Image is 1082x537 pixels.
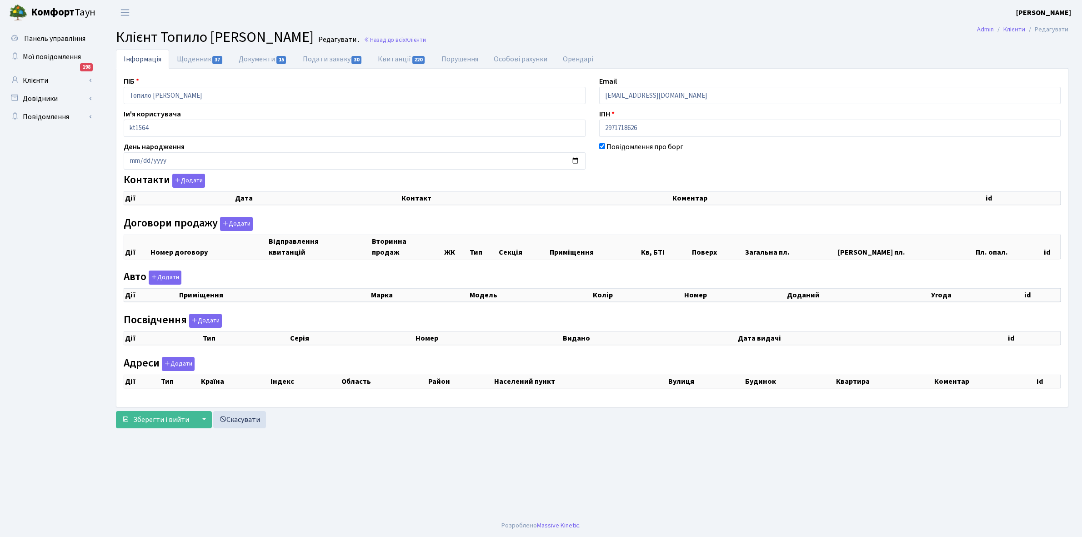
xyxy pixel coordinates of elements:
a: Клієнти [5,71,95,90]
th: id [1043,235,1061,259]
span: 37 [212,56,222,64]
label: ПІБ [124,76,139,87]
a: Скасувати [213,411,266,428]
th: Населений пункт [493,375,667,388]
b: Комфорт [31,5,75,20]
th: Країна [200,375,270,388]
small: Редагувати . [316,35,359,44]
span: Таун [31,5,95,20]
a: Квитанції [370,50,433,69]
button: Авто [149,271,181,285]
button: Договори продажу [220,217,253,231]
label: Контакти [124,174,205,188]
a: Додати [160,355,195,371]
th: Марка [370,289,469,302]
a: Клієнти [1003,25,1025,34]
th: id [985,192,1060,205]
span: Панель управління [24,34,85,44]
th: Область [341,375,428,388]
th: Номер договору [150,235,267,259]
th: Квартира [835,375,934,388]
button: Адреси [162,357,195,371]
button: Посвідчення [189,314,222,328]
th: Вулиця [667,375,744,388]
th: Загальна пл. [744,235,837,259]
th: Дії [124,192,235,205]
th: Дії [124,331,202,345]
li: Редагувати [1025,25,1068,35]
th: Секція [498,235,549,259]
th: Видано [562,331,736,345]
label: ІПН [599,109,615,120]
a: Додати [146,269,181,285]
a: Панель управління [5,30,95,48]
a: Орендарі [555,50,601,69]
th: Дії [124,375,160,388]
div: 198 [80,63,93,71]
th: Номер [683,289,786,302]
label: День народження [124,141,185,152]
button: Контакти [172,174,205,188]
a: Щоденник [169,50,231,69]
th: Вторинна продаж [371,235,444,259]
a: Повідомлення [5,108,95,126]
th: Угода [930,289,1023,302]
a: Інформація [116,50,169,69]
th: Доданий [786,289,931,302]
th: Контакт [401,192,671,205]
th: Приміщення [549,235,640,259]
button: Переключити навігацію [114,5,136,20]
th: Тип [160,375,200,388]
th: Дата [234,192,401,205]
button: Зберегти і вийти [116,411,195,428]
a: Документи [231,50,295,69]
span: 220 [412,56,425,64]
th: Поверх [691,235,745,259]
label: Ім'я користувача [124,109,181,120]
th: Номер [415,331,562,345]
label: Повідомлення про борг [606,141,683,152]
a: Довідники [5,90,95,108]
th: Кв, БТІ [640,235,691,259]
a: [PERSON_NAME] [1016,7,1071,18]
th: Дії [124,235,150,259]
th: Серія [289,331,415,345]
th: Пл. опал. [975,235,1043,259]
th: Тип [469,235,498,259]
label: Договори продажу [124,217,253,231]
span: Зберегти і вийти [133,415,189,425]
a: Додати [218,215,253,231]
a: Подати заявку [295,50,370,69]
a: Особові рахунки [486,50,555,69]
th: id [1036,375,1060,388]
label: Авто [124,271,181,285]
th: Колір [592,289,683,302]
th: Приміщення [178,289,370,302]
a: Мої повідомлення198 [5,48,95,66]
span: 30 [351,56,361,64]
img: logo.png [9,4,27,22]
a: Admin [977,25,994,34]
nav: breadcrumb [963,20,1082,39]
a: Додати [170,172,205,188]
span: Клієнт Топило [PERSON_NAME] [116,27,314,48]
th: Дата видачі [737,331,1007,345]
th: Тип [202,331,289,345]
th: Індекс [270,375,340,388]
th: id [1023,289,1061,302]
a: Назад до всіхКлієнти [364,35,426,44]
b: [PERSON_NAME] [1016,8,1071,18]
th: Коментар [933,375,1036,388]
label: Email [599,76,617,87]
th: Район [427,375,493,388]
th: Будинок [744,375,835,388]
th: Дії [124,289,178,302]
a: Порушення [434,50,486,69]
a: Massive Kinetic [537,521,579,530]
label: Адреси [124,357,195,371]
th: id [1007,331,1060,345]
a: Додати [187,312,222,328]
label: Посвідчення [124,314,222,328]
span: 15 [276,56,286,64]
th: ЖК [443,235,469,259]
